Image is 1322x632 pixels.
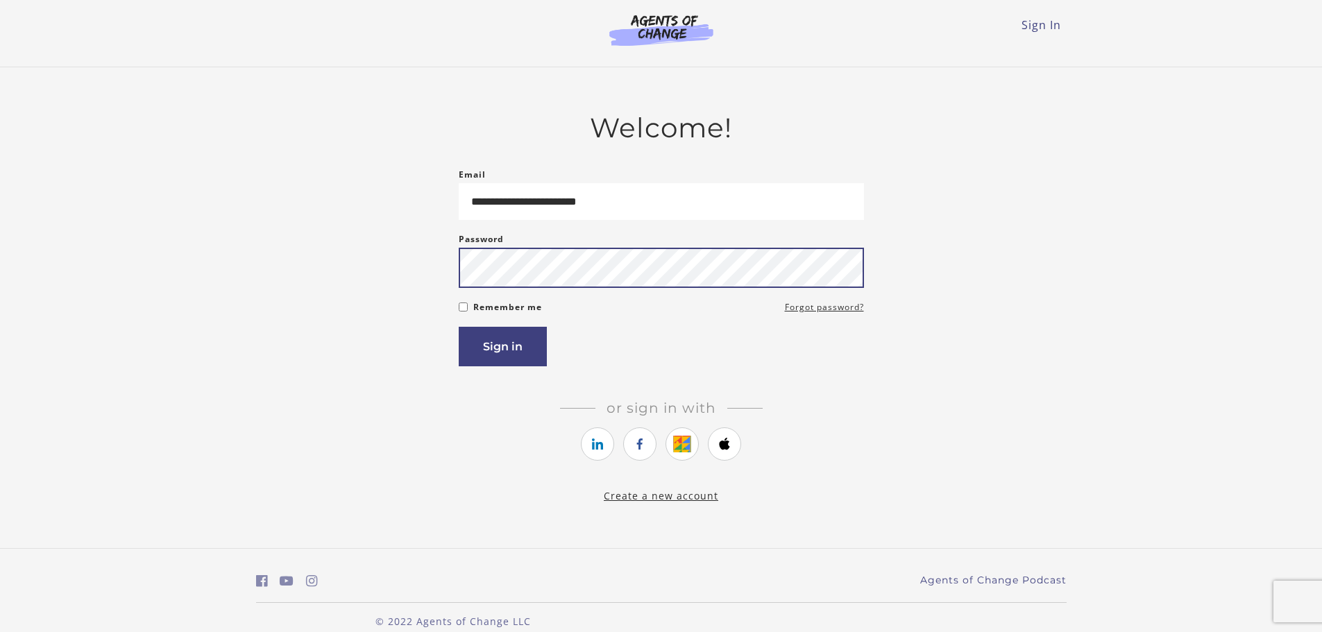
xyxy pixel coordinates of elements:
a: https://www.youtube.com/c/AgentsofChangeTestPrepbyMeaganMitchell (Open in a new window) [280,571,294,591]
p: © 2022 Agents of Change LLC [256,614,650,629]
label: Email [459,166,486,183]
span: Or sign in with [595,400,727,416]
i: https://www.facebook.com/groups/aswbtestprep (Open in a new window) [256,574,268,588]
a: https://courses.thinkific.com/users/auth/apple?ss%5Breferral%5D=&ss%5Buser_return_to%5D=&ss%5Bvis... [708,427,741,461]
a: Sign In [1022,17,1061,33]
label: Remember me [473,299,542,316]
a: https://courses.thinkific.com/users/auth/linkedin?ss%5Breferral%5D=&ss%5Buser_return_to%5D=&ss%5B... [581,427,614,461]
h2: Welcome! [459,112,864,144]
button: Sign in [459,327,547,366]
i: https://www.instagram.com/agentsofchangeprep/ (Open in a new window) [306,574,318,588]
a: Forgot password? [785,299,864,316]
i: https://www.youtube.com/c/AgentsofChangeTestPrepbyMeaganMitchell (Open in a new window) [280,574,294,588]
a: https://courses.thinkific.com/users/auth/facebook?ss%5Breferral%5D=&ss%5Buser_return_to%5D=&ss%5B... [623,427,656,461]
a: https://www.instagram.com/agentsofchangeprep/ (Open in a new window) [306,571,318,591]
label: Password [459,231,504,248]
a: https://courses.thinkific.com/users/auth/google?ss%5Breferral%5D=&ss%5Buser_return_to%5D=&ss%5Bvi... [666,427,699,461]
a: Create a new account [604,489,718,502]
a: https://www.facebook.com/groups/aswbtestprep (Open in a new window) [256,571,268,591]
img: Agents of Change Logo [595,14,728,46]
a: Agents of Change Podcast [920,573,1067,588]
